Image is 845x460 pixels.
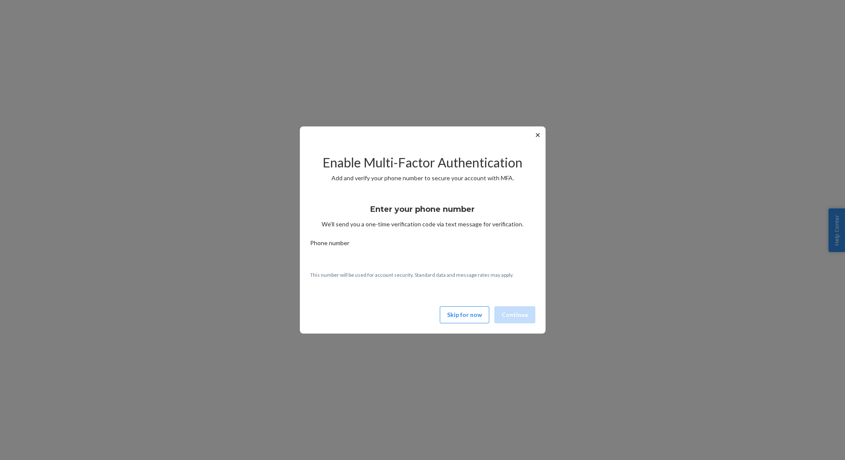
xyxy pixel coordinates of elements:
[310,239,349,251] span: Phone number
[310,197,535,229] div: We’ll send you a one-time verification code via text message for verification.
[310,271,535,278] p: This number will be used for account security. Standard data and message rates may apply.
[440,306,489,323] button: Skip for now
[310,155,535,170] h2: Enable Multi-Factor Authentication
[370,204,475,215] h3: Enter your phone number
[533,130,542,140] button: ✕
[310,174,535,182] p: Add and verify your phone number to secure your account with MFA.
[494,306,535,323] button: Continue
